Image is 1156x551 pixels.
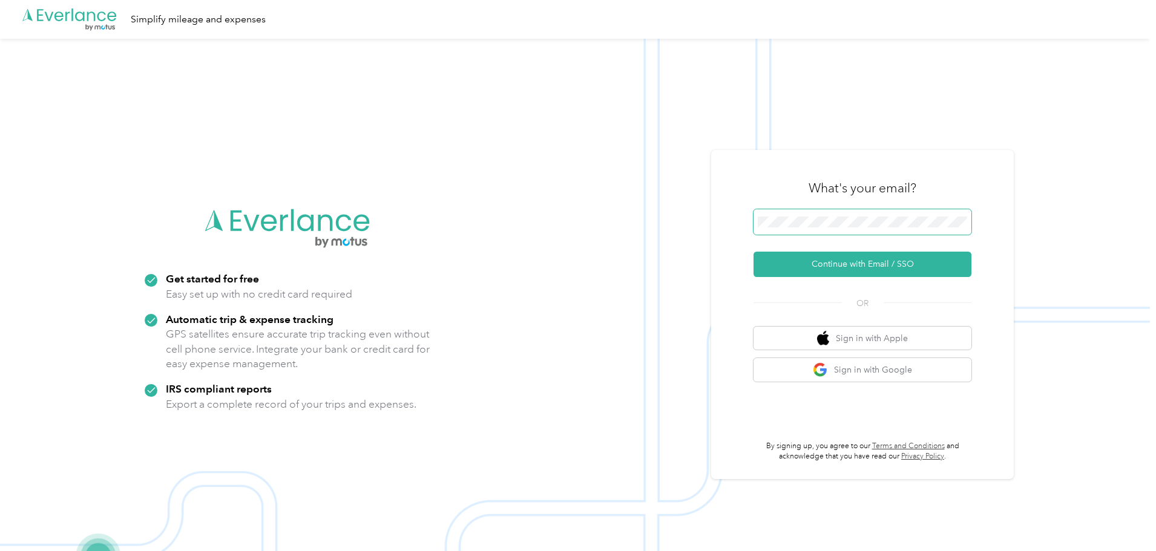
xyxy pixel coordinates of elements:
[754,441,971,462] p: By signing up, you agree to our and acknowledge that you have read our .
[166,382,272,395] strong: IRS compliant reports
[166,397,416,412] p: Export a complete record of your trips and expenses.
[872,442,945,451] a: Terms and Conditions
[813,362,828,377] img: google logo
[754,327,971,350] button: apple logoSign in with Apple
[754,358,971,382] button: google logoSign in with Google
[754,252,971,277] button: Continue with Email / SSO
[166,272,259,285] strong: Get started for free
[901,452,944,461] a: Privacy Policy
[817,331,829,346] img: apple logo
[166,313,333,325] strong: Automatic trip & expense tracking
[131,12,266,27] div: Simplify mileage and expenses
[841,297,884,310] span: OR
[809,180,916,197] h3: What's your email?
[166,287,352,302] p: Easy set up with no credit card required
[166,327,430,371] p: GPS satellites ensure accurate trip tracking even without cell phone service. Integrate your bank...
